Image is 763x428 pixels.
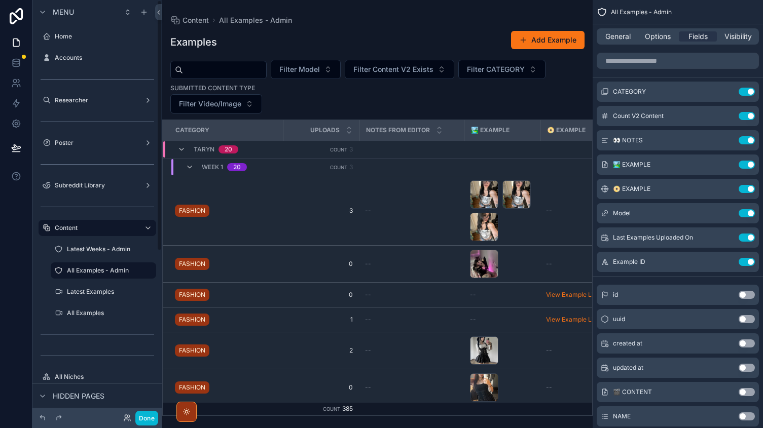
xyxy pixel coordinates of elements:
[39,369,156,385] a: All Niches
[613,112,664,120] span: Count V2 Content
[55,54,154,62] label: Accounts
[349,163,353,171] span: 3
[67,288,154,296] label: Latest Examples
[53,391,104,401] span: Hidden pages
[547,126,586,134] span: 📀 EXAMPLE
[688,31,708,42] span: Fields
[51,284,156,300] a: Latest Examples
[39,177,156,193] a: Subreddit Library
[611,8,672,16] span: All Examples - Admin
[55,32,154,41] label: Home
[613,364,643,372] span: updated at
[471,126,510,134] span: 🏞️ EXAMPLE
[53,7,74,17] span: Menu
[613,161,650,169] span: 🏞️ EXAMPLE
[175,126,209,134] span: CATEGORY
[67,245,154,253] label: Latest Weeks - Admin
[310,126,340,134] span: Uploads
[613,185,650,193] span: 📀 EXAMPLE
[330,147,347,152] small: Count
[67,309,154,317] label: All Examples
[39,92,156,108] a: Researcher
[613,234,693,242] span: Last Examples Uploaded On
[724,31,752,42] span: Visibility
[135,411,158,425] button: Done
[225,145,232,153] div: 20
[51,241,156,257] a: Latest Weeks - Admin
[55,96,140,104] label: Researcher
[202,163,223,171] span: WEEK 1
[39,135,156,151] a: Poster
[55,373,154,381] label: All Niches
[613,136,643,144] span: 👀 NOTES
[55,224,136,232] label: Content
[366,126,430,134] span: Notes From Editor
[67,266,150,275] label: All Examples - Admin
[233,163,241,171] div: 20
[605,31,631,42] span: General
[55,181,140,189] label: Subreddit Library
[51,305,156,321] a: All Examples
[342,405,353,412] span: 385
[323,406,340,412] small: Count
[51,262,156,279] a: All Examples - Admin
[613,291,618,299] span: id
[39,28,156,45] a: Home
[613,339,642,347] span: created at
[39,50,156,66] a: Accounts
[330,165,347,170] small: Count
[349,145,353,153] span: 3
[613,388,652,396] span: 🎬 CONTENT
[55,139,140,147] label: Poster
[645,31,671,42] span: Options
[613,258,645,266] span: Example ID
[613,88,646,96] span: CATEGORY
[39,220,156,236] a: Content
[613,315,625,323] span: uuid
[613,209,631,217] span: Model
[194,145,214,153] span: Taryn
